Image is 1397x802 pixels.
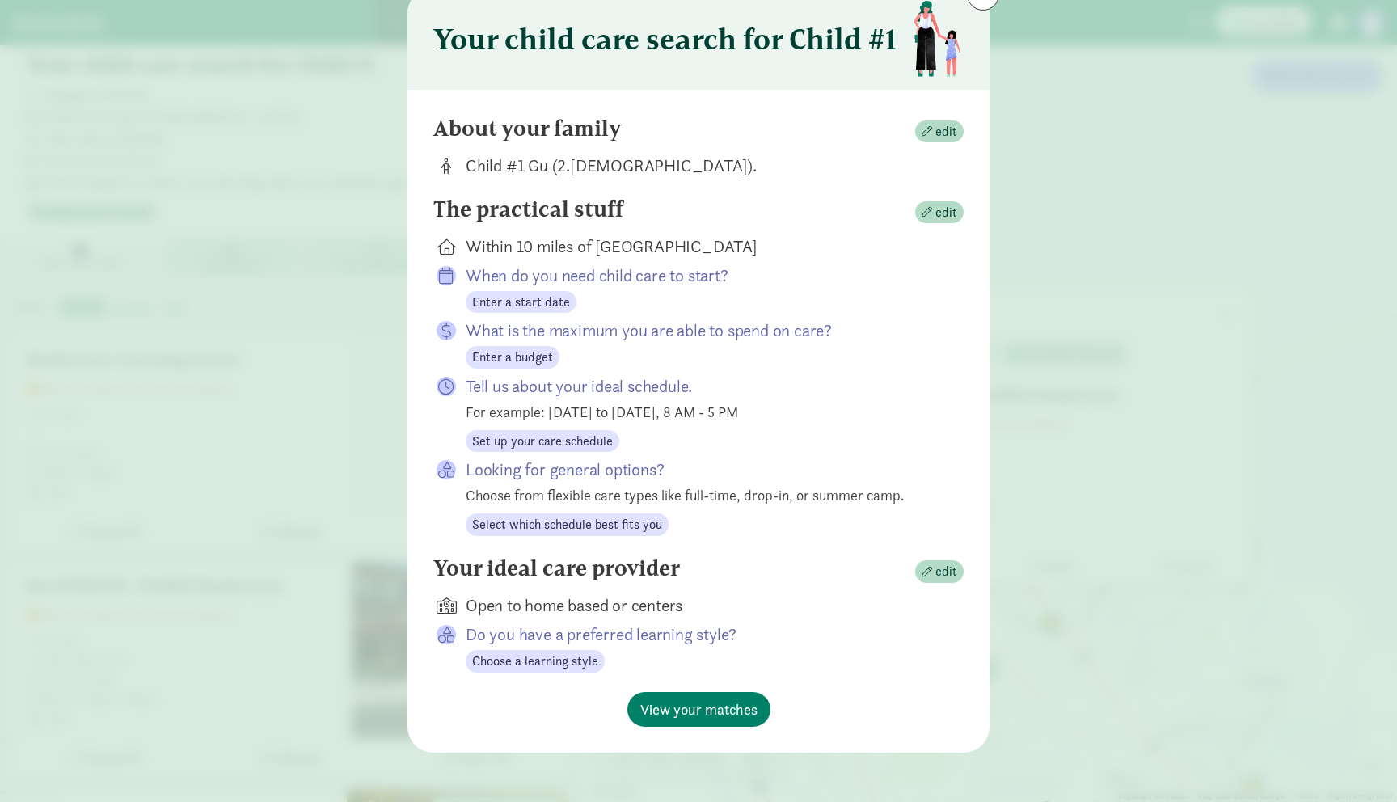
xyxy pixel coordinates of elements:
button: View your matches [627,692,770,727]
h4: The practical stuff [433,196,623,222]
p: When do you need child care to start? [466,264,938,287]
span: Select which schedule best fits you [472,515,662,534]
p: What is the maximum you are able to spend on care? [466,319,938,342]
button: edit [915,201,964,224]
span: edit [935,203,957,222]
p: Tell us about your ideal schedule. [466,375,938,398]
div: Choose from flexible care types like full-time, drop-in, or summer camp. [466,484,938,506]
span: Enter a budget [472,348,553,367]
h3: Your child care search for Child #1 [433,23,897,55]
h4: About your family [433,116,622,141]
button: edit [915,120,964,143]
h4: Your ideal care provider [433,555,680,581]
span: edit [935,562,957,581]
button: Select which schedule best fits you [466,513,669,536]
div: Child #1 Gu (2.[DEMOGRAPHIC_DATA]). [466,154,938,177]
span: edit [935,122,957,141]
div: For example: [DATE] to [DATE], 8 AM - 5 PM [466,401,938,423]
button: edit [915,560,964,583]
p: Looking for general options? [466,458,938,481]
span: View your matches [640,699,758,720]
p: Do you have a preferred learning style? [466,623,938,646]
button: Set up your care schedule [466,430,619,453]
span: Set up your care schedule [472,432,613,451]
button: Enter a start date [466,291,576,314]
button: Choose a learning style [466,650,605,673]
div: Open to home based or centers [466,594,938,617]
span: Enter a start date [472,293,570,312]
div: Within 10 miles of [GEOGRAPHIC_DATA] [466,235,938,258]
span: Choose a learning style [472,652,598,671]
button: Enter a budget [466,346,559,369]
